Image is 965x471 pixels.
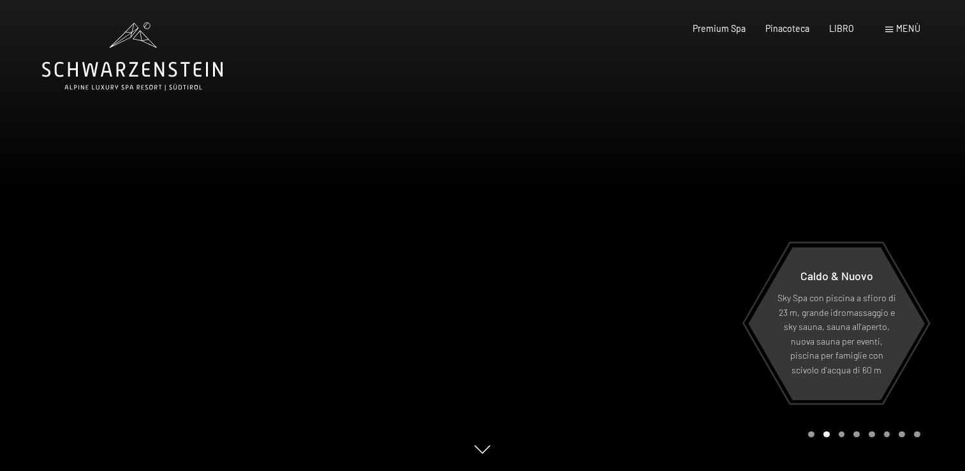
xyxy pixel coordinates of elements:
div: Impaginazione a carosello [804,431,920,438]
div: Giostra Pagina 3 [839,431,845,438]
a: Pinacoteca [765,23,809,34]
span: Caldo & Nuovo [800,269,873,283]
div: Giostra Pagina 7 [899,431,905,438]
a: LIBRO [829,23,854,34]
div: Giostra Pagina 8 [914,431,920,438]
div: Carosello Pagina 5 [869,431,875,438]
div: Giostra Pagina 1 [808,431,814,438]
span: Menù [896,23,920,34]
div: Carosello Pagina 2 (Diapositiva corrente) [823,431,830,438]
p: Sky Spa con piscina a sfioro di 23 m, grande idromassaggio e sky sauna, sauna all'aperto, nuova s... [776,292,897,378]
div: Giostra Pagina 4 [853,431,860,438]
div: Giostra Pagina 6 [884,431,890,438]
a: Premium Spa [693,23,746,34]
a: Caldo & Nuovo Sky Spa con piscina a sfioro di 23 m, grande idromassaggio e sky sauna, sauna all'a... [748,246,925,401]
